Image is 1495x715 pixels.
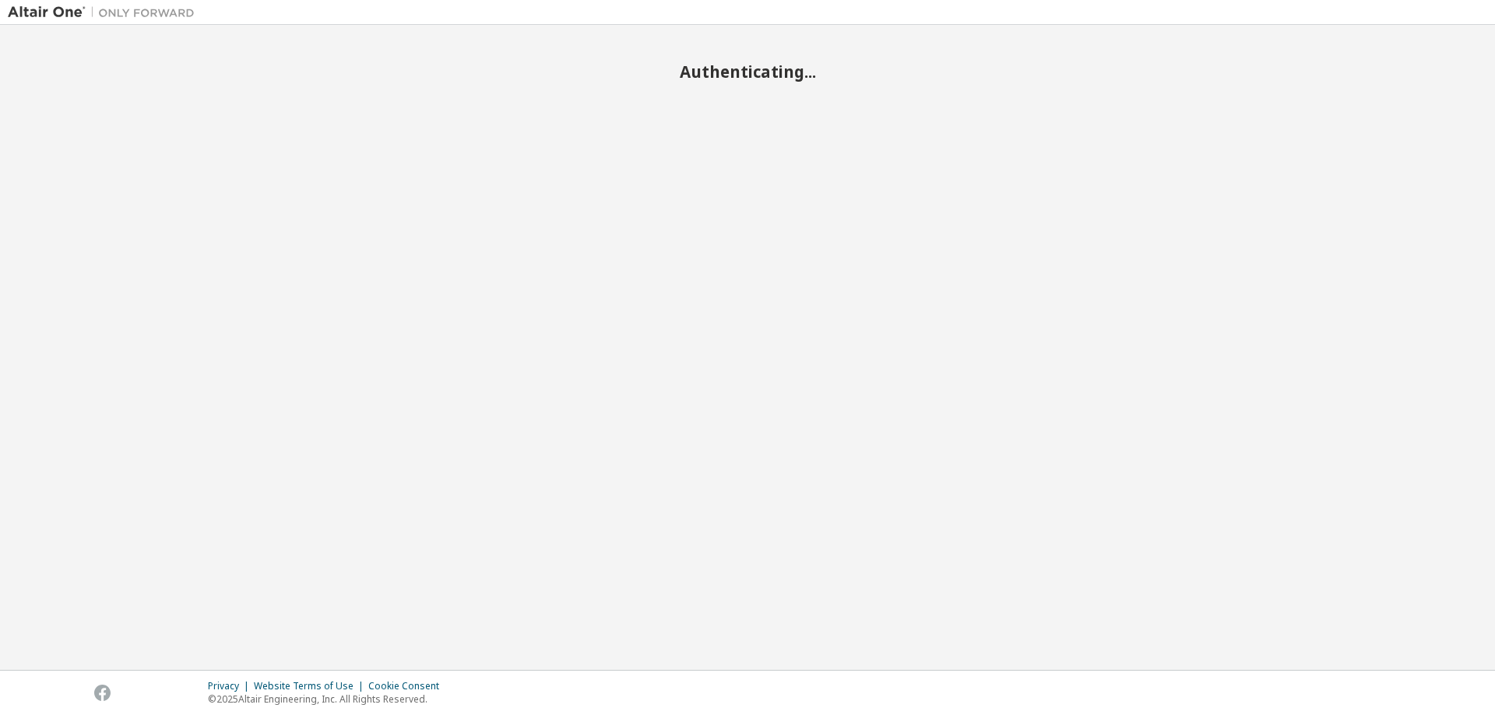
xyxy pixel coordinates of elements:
[368,680,448,692] div: Cookie Consent
[8,61,1487,82] h2: Authenticating...
[94,685,111,701] img: facebook.svg
[254,680,368,692] div: Website Terms of Use
[8,5,202,20] img: Altair One
[208,680,254,692] div: Privacy
[208,692,448,706] p: © 2025 Altair Engineering, Inc. All Rights Reserved.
